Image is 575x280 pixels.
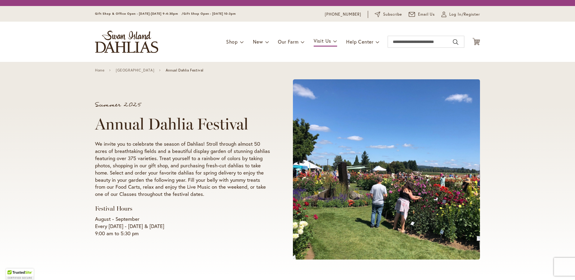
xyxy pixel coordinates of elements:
a: Home [95,68,104,72]
a: Email Us [409,11,435,17]
span: New [253,38,263,45]
span: Our Farm [278,38,298,45]
span: Log In/Register [449,11,480,17]
span: Email Us [418,11,435,17]
a: Log In/Register [441,11,480,17]
a: Subscribe [375,11,402,17]
span: Gift Shop Open - [DATE] 10-3pm [183,12,236,16]
span: Shop [226,38,238,45]
h1: Annual Dahlia Festival [95,115,270,133]
span: Gift Shop & Office Open - [DATE]-[DATE] 9-4:30pm / [95,12,183,16]
p: We invite you to celebrate the season of Dahlias! Stroll through almost 50 acres of breathtaking ... [95,140,270,198]
p: Summer 2025 [95,102,270,108]
p: August - September Every [DATE] - [DATE] & [DATE] 9:00 am to 5:30 pm [95,215,270,237]
div: TrustedSite Certified [6,269,34,280]
span: Annual Dahlia Festival [166,68,204,72]
a: [GEOGRAPHIC_DATA] [116,68,154,72]
span: Help Center [346,38,374,45]
span: Subscribe [383,11,402,17]
span: Visit Us [314,38,331,44]
h3: Festival Hours [95,205,270,212]
a: store logo [95,31,158,53]
a: [PHONE_NUMBER] [325,11,361,17]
